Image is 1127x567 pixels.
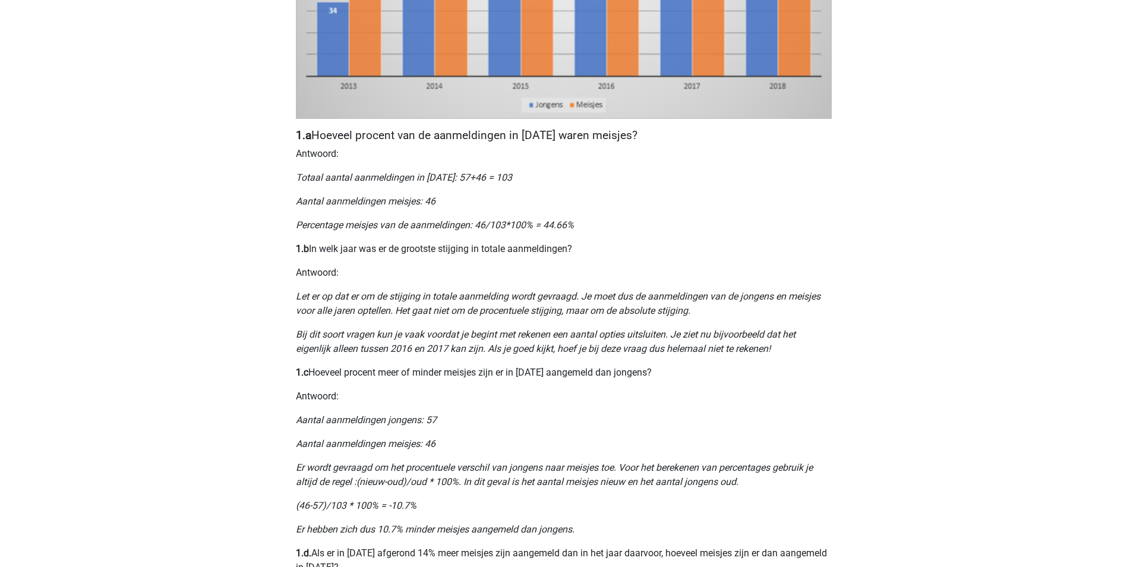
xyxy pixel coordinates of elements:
i: Aantal aanmeldingen meisjes: 46 [296,438,435,449]
b: 1.a [296,128,311,142]
i: Er wordt gevraagd om het procentuele verschil van jongens naar meisjes toe. Voor het berekenen va... [296,462,813,487]
h4: Hoeveel procent van de aanmeldingen in [DATE] waren meisjes? [296,128,832,142]
i: Percentage meisjes van de aanmeldingen: 46/103*100% = 44.66% [296,219,574,231]
i: (46-57)/103 * 100% = -10.7% [296,500,416,511]
p: Hoeveel procent meer of minder meisjes zijn er in [DATE] aangemeld dan jongens? [296,366,832,380]
i: Aantal aanmeldingen jongens: 57 [296,414,437,426]
i: Er hebben zich dus 10.7% minder meisjes aangemeld dan jongens. [296,524,574,535]
i: Totaal aantal aanmeldingen in [DATE]: 57+46 = 103 [296,172,512,183]
b: 1.b [296,243,309,254]
i: Bij dit soort vragen kun je vaak voordat je begint met rekenen een aantal opties uitsluiten. Je z... [296,329,795,354]
p: Antwoord: [296,389,832,404]
b: 1.d. [296,547,311,559]
p: Antwoord: [296,147,832,161]
i: Aantal aanmeldingen meisjes: 46 [296,196,435,207]
i: Let er op dat er om de stijging in totale aanmelding wordt gevraagd. Je moet dus de aanmeldingen ... [296,291,820,316]
p: In welk jaar was er de grootste stijging in totale aanmeldingen? [296,242,832,256]
p: Antwoord: [296,266,832,280]
b: 1.c [296,367,308,378]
